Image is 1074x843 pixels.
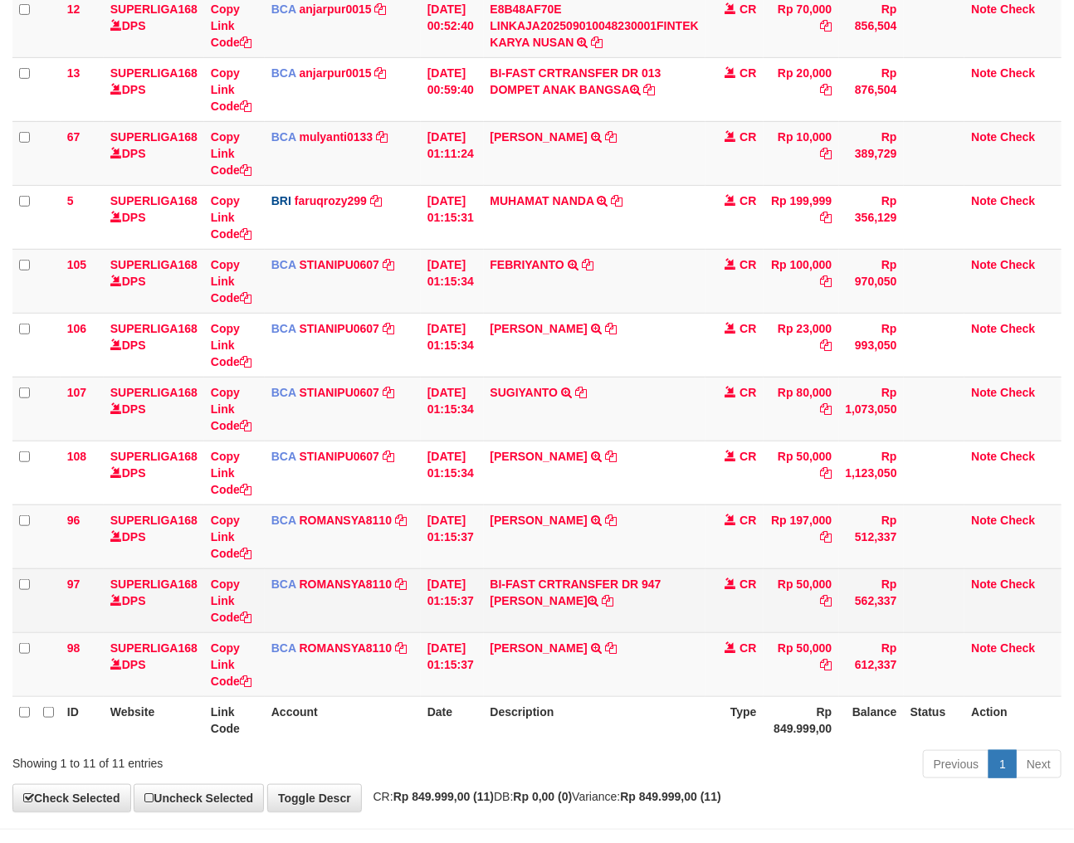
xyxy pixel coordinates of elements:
[365,790,721,803] span: CR: DB: Variance:
[395,641,407,655] a: Copy ROMANSYA8110 to clipboard
[1000,577,1035,591] a: Check
[971,322,997,335] a: Note
[104,121,204,185] td: DPS
[110,258,198,271] a: SUPERLIGA168
[605,641,617,655] a: Copy ISA MAHENDRA to clipboard
[971,514,997,527] a: Note
[764,568,839,632] td: Rp 50,000
[591,36,603,49] a: Copy E8B48AF70E LINKAJA202509010048230001FINTEK KARYA NUSAN to clipboard
[267,784,362,812] a: Toggle Descr
[211,194,251,241] a: Copy Link Code
[110,322,198,335] a: SUPERLIGA168
[1000,386,1035,399] a: Check
[110,130,198,144] a: SUPERLIGA168
[989,750,1017,778] a: 1
[964,696,1062,743] th: Action
[300,641,393,655] a: ROMANSYA8110
[764,313,839,377] td: Rp 23,000
[295,194,367,207] a: faruqrozy299
[971,258,997,271] a: Note
[484,57,705,121] td: BI-FAST CRTRANSFER DR 013 DOMPET ANAK BANGSA
[971,66,997,80] a: Note
[271,641,296,655] span: BCA
[383,322,394,335] a: Copy STIANIPU0607 to clipboard
[211,130,251,177] a: Copy Link Code
[740,514,756,527] span: CR
[740,194,756,207] span: CR
[421,696,484,743] th: Date
[110,386,198,399] a: SUPERLIGA168
[764,57,839,121] td: Rp 20,000
[300,322,379,335] a: STIANIPU0607
[1000,66,1035,80] a: Check
[971,194,997,207] a: Note
[104,57,204,121] td: DPS
[839,185,904,249] td: Rp 356,129
[421,568,484,632] td: [DATE] 01:15:37
[821,466,832,480] a: Copy Rp 50,000 to clipboard
[421,441,484,504] td: [DATE] 01:15:34
[211,641,251,688] a: Copy Link Code
[764,632,839,696] td: Rp 50,000
[740,2,756,16] span: CR
[271,66,296,80] span: BCA
[383,450,394,463] a: Copy STIANIPU0607 to clipboard
[375,2,387,16] a: Copy anjarpur0015 to clipboard
[491,130,588,144] a: [PERSON_NAME]
[67,258,86,271] span: 105
[104,441,204,504] td: DPS
[67,386,86,399] span: 107
[821,594,832,607] a: Copy Rp 50,000 to clipboard
[104,696,204,743] th: Website
[395,514,407,527] a: Copy ROMANSYA8110 to clipboard
[110,450,198,463] a: SUPERLIGA168
[12,748,435,772] div: Showing 1 to 11 of 11 entries
[211,514,251,560] a: Copy Link Code
[421,57,484,121] td: [DATE] 00:59:40
[839,57,904,121] td: Rp 876,504
[484,696,705,743] th: Description
[300,514,393,527] a: ROMANSYA8110
[971,450,997,463] a: Note
[904,696,965,743] th: Status
[211,322,251,368] a: Copy Link Code
[764,121,839,185] td: Rp 10,000
[740,450,756,463] span: CR
[393,790,494,803] strong: Rp 849.999,00 (11)
[104,185,204,249] td: DPS
[67,450,86,463] span: 108
[1000,514,1035,527] a: Check
[421,377,484,441] td: [DATE] 01:15:34
[67,322,86,335] span: 106
[67,194,74,207] span: 5
[764,249,839,313] td: Rp 100,000
[376,130,388,144] a: Copy mulyanti0133 to clipboard
[484,568,705,632] td: BI-FAST CRTRANSFER DR 947 [PERSON_NAME]
[67,641,81,655] span: 98
[104,377,204,441] td: DPS
[491,194,594,207] a: MUHAMAT NANDA
[67,514,81,527] span: 96
[491,450,588,463] a: [PERSON_NAME]
[605,514,617,527] a: Copy DEONY AGAPIN to clipboard
[104,313,204,377] td: DPS
[740,130,756,144] span: CR
[271,258,296,271] span: BCA
[300,386,379,399] a: STIANIPU0607
[61,696,104,743] th: ID
[271,450,296,463] span: BCA
[839,568,904,632] td: Rp 562,337
[605,130,617,144] a: Copy WAHYU HIDAYAT to clipboard
[821,530,832,543] a: Copy Rp 197,000 to clipboard
[971,130,997,144] a: Note
[740,386,756,399] span: CR
[821,275,832,288] a: Copy Rp 100,000 to clipboard
[110,641,198,655] a: SUPERLIGA168
[821,658,832,671] a: Copy Rp 50,000 to clipboard
[605,322,617,335] a: Copy DINO PAULINDRA to clipboard
[821,339,832,352] a: Copy Rp 23,000 to clipboard
[839,504,904,568] td: Rp 512,337
[740,577,756,591] span: CR
[104,568,204,632] td: DPS
[300,2,372,16] a: anjarpur0015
